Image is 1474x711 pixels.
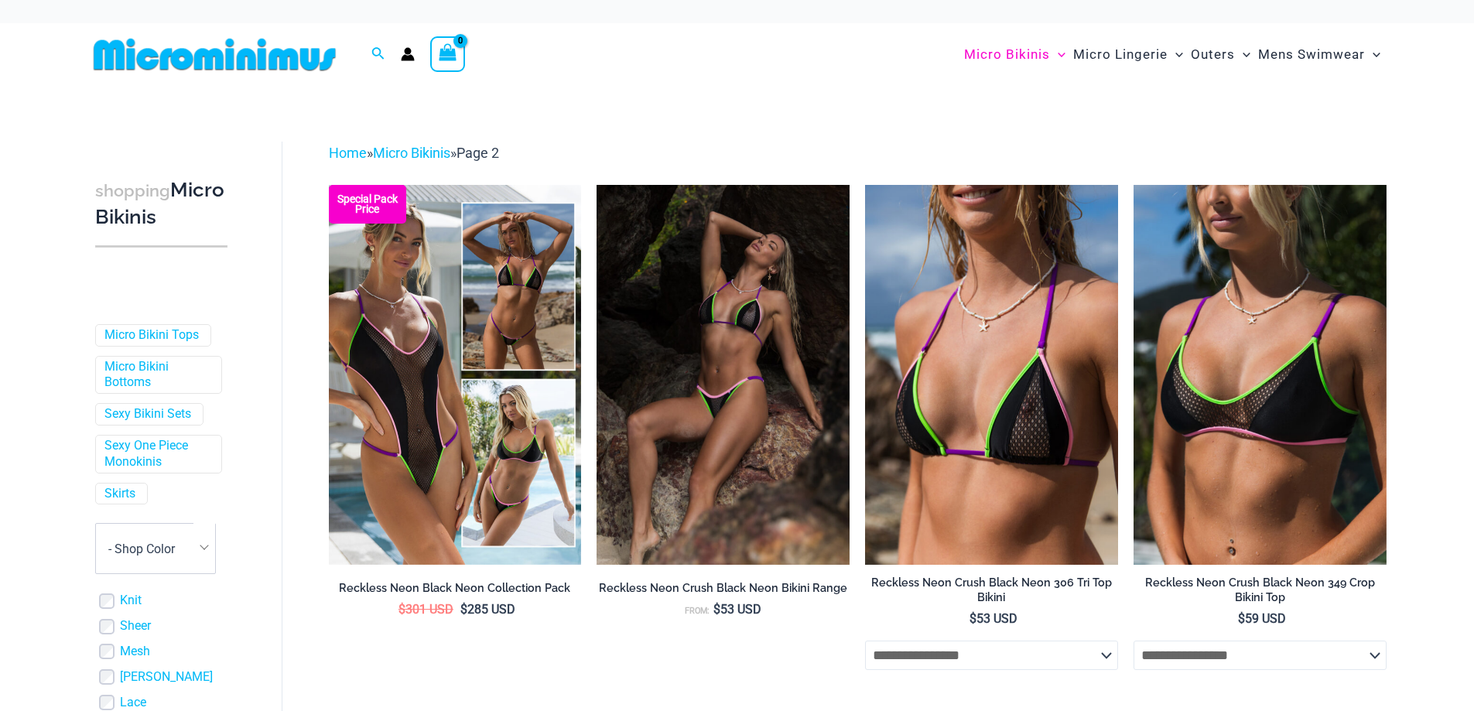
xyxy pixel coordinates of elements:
[104,406,191,422] a: Sexy Bikini Sets
[865,185,1118,564] img: Reckless Neon Crush Black Neon 306 Tri Top 01
[329,145,499,161] span: » »
[865,185,1118,564] a: Reckless Neon Crush Black Neon 306 Tri Top 01Reckless Neon Crush Black Neon 306 Tri Top 296 Cheek...
[430,36,466,72] a: View Shopping Cart, empty
[457,145,499,161] span: Page 2
[865,576,1118,604] h2: Reckless Neon Crush Black Neon 306 Tri Top Bikini
[685,606,710,616] span: From:
[1254,31,1384,78] a: Mens SwimwearMenu ToggleMenu Toggle
[460,602,515,617] bdi: 285 USD
[329,194,406,214] b: Special Pack Price
[597,185,850,564] img: Reckless Neon Crush Black Neon 306 Tri Top 296 Cheeky 04
[865,576,1118,610] a: Reckless Neon Crush Black Neon 306 Tri Top Bikini
[401,47,415,61] a: Account icon link
[970,611,976,626] span: $
[1069,31,1187,78] a: Micro LingerieMenu ToggleMenu Toggle
[120,695,146,711] a: Lace
[371,45,385,64] a: Search icon link
[104,486,135,502] a: Skirts
[1134,576,1387,610] a: Reckless Neon Crush Black Neon 349 Crop Bikini Top
[1050,35,1065,74] span: Menu Toggle
[329,185,582,564] a: Collection Pack Top BTop B
[1235,35,1250,74] span: Menu Toggle
[597,581,850,596] h2: Reckless Neon Crush Black Neon Bikini Range
[120,618,151,634] a: Sheer
[1073,35,1168,74] span: Micro Lingerie
[597,185,850,564] a: Reckless Neon Crush Black Neon 306 Tri Top 296 Cheeky 04Reckless Neon Crush Black Neon 349 Crop T...
[1187,31,1254,78] a: OutersMenu ToggleMenu Toggle
[96,524,215,573] span: - Shop Color
[1238,611,1245,626] span: $
[104,327,199,344] a: Micro Bikini Tops
[1191,35,1235,74] span: Outers
[1238,611,1286,626] bdi: 59 USD
[95,177,227,231] h3: Micro Bikinis
[460,602,467,617] span: $
[95,523,216,574] span: - Shop Color
[1365,35,1380,74] span: Menu Toggle
[329,145,367,161] a: Home
[964,35,1050,74] span: Micro Bikinis
[1258,35,1365,74] span: Mens Swimwear
[120,593,142,609] a: Knit
[958,29,1387,80] nav: Site Navigation
[329,581,582,596] h2: Reckless Neon Black Neon Collection Pack
[373,145,450,161] a: Micro Bikinis
[1134,185,1387,564] a: Reckless Neon Crush Black Neon 349 Crop Top 02Reckless Neon Crush Black Neon 349 Crop Top 01Reckl...
[970,611,1017,626] bdi: 53 USD
[104,359,210,391] a: Micro Bikini Bottoms
[104,438,210,470] a: Sexy One Piece Monokinis
[1134,185,1387,564] img: Reckless Neon Crush Black Neon 349 Crop Top 02
[1134,576,1387,604] h2: Reckless Neon Crush Black Neon 349 Crop Bikini Top
[960,31,1069,78] a: Micro BikinisMenu ToggleMenu Toggle
[120,644,150,660] a: Mesh
[713,602,720,617] span: $
[398,602,405,617] span: $
[329,581,582,601] a: Reckless Neon Black Neon Collection Pack
[95,181,170,200] span: shopping
[597,581,850,601] a: Reckless Neon Crush Black Neon Bikini Range
[329,185,582,564] img: Collection Pack
[108,542,175,556] span: - Shop Color
[120,669,213,685] a: [PERSON_NAME]
[398,602,453,617] bdi: 301 USD
[1168,35,1183,74] span: Menu Toggle
[87,37,342,72] img: MM SHOP LOGO FLAT
[713,602,761,617] bdi: 53 USD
